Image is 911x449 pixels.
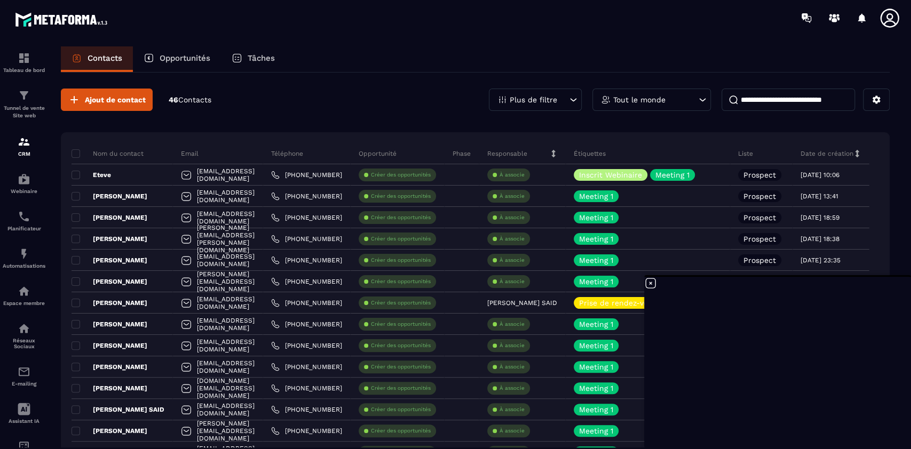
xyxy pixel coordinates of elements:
[738,149,753,158] p: Liste
[61,89,153,111] button: Ajout de contact
[500,320,525,328] p: À associe
[61,46,133,72] a: Contacts
[579,363,613,371] p: Meeting 1
[487,149,527,158] p: Responsable
[500,256,525,264] p: À associe
[18,247,30,260] img: automations
[72,299,147,307] p: [PERSON_NAME]
[178,95,211,104] span: Contacts
[3,277,45,314] a: automationsautomationsEspace membre
[18,135,30,148] img: formation
[371,193,431,200] p: Créer des opportunités
[72,213,147,222] p: [PERSON_NAME]
[500,235,525,243] p: À associe
[371,256,431,264] p: Créer des opportunités
[181,149,199,158] p: Email
[72,277,147,286] p: [PERSON_NAME]
[801,149,853,158] p: Date de création
[18,210,30,223] img: scheduler
[743,256,776,264] p: Prospect
[271,405,342,414] a: [PHONE_NUMBER]
[221,46,286,72] a: Tâches
[18,285,30,298] img: automations
[500,363,525,371] p: À associe
[15,10,111,29] img: logo
[3,67,45,73] p: Tableau de bord
[743,214,776,221] p: Prospect
[271,235,342,243] a: [PHONE_NUMBER]
[579,299,656,307] p: Prise de rendez-vous
[271,171,342,179] a: [PHONE_NUMBER]
[3,81,45,127] a: formationformationTunnel de vente Site web
[72,171,111,179] p: Eteve
[3,239,45,277] a: automationsautomationsAutomatisations
[72,192,147,201] p: [PERSON_NAME]
[500,278,525,285] p: À associe
[500,427,525,435] p: À associe
[359,149,397,158] p: Opportunité
[801,235,839,243] p: [DATE] 18:38
[579,384,613,392] p: Meeting 1
[371,214,431,221] p: Créer des opportunités
[743,193,776,200] p: Prospect
[579,214,613,221] p: Meeting 1
[801,256,841,264] p: [DATE] 23:35
[500,384,525,392] p: À associe
[579,193,613,200] p: Meeting 1
[3,357,45,395] a: emailemailE-mailing
[371,299,431,307] p: Créer des opportunités
[371,363,431,371] p: Créer des opportunités
[801,214,839,221] p: [DATE] 18:59
[3,105,45,119] p: Tunnel de vente Site web
[18,173,30,186] img: automations
[3,44,45,81] a: formationformationTableau de bord
[271,277,342,286] a: [PHONE_NUMBER]
[613,96,666,103] p: Tout le monde
[500,342,525,349] p: À associe
[579,256,613,264] p: Meeting 1
[72,320,147,328] p: [PERSON_NAME]
[579,171,642,179] p: Inscrit Webinaire
[85,94,146,105] span: Ajout de contact
[72,256,147,264] p: [PERSON_NAME]
[18,322,30,335] img: social-network
[72,341,147,350] p: [PERSON_NAME]
[801,171,839,179] p: [DATE] 10:06
[487,299,557,307] p: [PERSON_NAME] SAID
[133,46,221,72] a: Opportunités
[3,338,45,349] p: Réseaux Sociaux
[72,363,147,371] p: [PERSON_NAME]
[3,165,45,202] a: automationsautomationsWebinaire
[371,171,431,179] p: Créer des opportunités
[3,226,45,231] p: Planificateur
[3,127,45,165] a: formationformationCRM
[743,171,776,179] p: Prospect
[271,192,342,201] a: [PHONE_NUMBER]
[500,171,525,179] p: À associe
[371,427,431,435] p: Créer des opportunités
[271,320,342,328] a: [PHONE_NUMBER]
[371,384,431,392] p: Créer des opportunités
[500,406,525,413] p: À associe
[72,427,147,435] p: [PERSON_NAME]
[801,193,838,200] p: [DATE] 13:41
[160,53,210,63] p: Opportunités
[248,53,275,63] p: Tâches
[579,427,613,435] p: Meeting 1
[371,278,431,285] p: Créer des opportunités
[3,300,45,306] p: Espace membre
[169,95,211,105] p: 46
[743,235,776,243] p: Prospect
[371,406,431,413] p: Créer des opportunités
[579,342,613,349] p: Meeting 1
[655,171,690,179] p: Meeting 1
[271,149,303,158] p: Téléphone
[579,278,613,285] p: Meeting 1
[510,96,557,103] p: Plus de filtre
[18,89,30,102] img: formation
[579,320,613,328] p: Meeting 1
[453,149,471,158] p: Phase
[271,341,342,350] a: [PHONE_NUMBER]
[72,149,144,158] p: Nom du contact
[88,53,122,63] p: Contacts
